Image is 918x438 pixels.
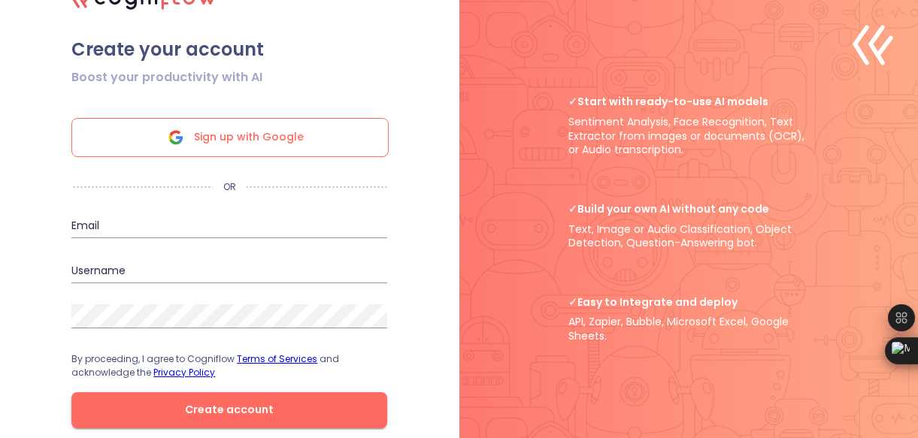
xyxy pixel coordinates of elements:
p: API, Zapier, Bubble, Microsoft Excel, Google Sheets. [568,295,810,343]
span: Start with ready-to-use AI models [568,95,810,109]
p: By proceeding, I agree to Cogniflow and acknowledge the [71,352,387,379]
span: Sign up with Google [194,119,304,156]
b: ✓ [568,295,577,310]
span: Boost your productivity with AI [71,68,262,86]
p: Sentiment Analysis, Face Recognition, Text Extractor from images or documents (OCR), or Audio tra... [568,95,810,156]
p: OR [213,181,247,193]
span: Create account [95,400,363,419]
span: Create your account [71,38,387,61]
button: Create account [71,392,387,428]
a: Terms of Services [237,352,317,365]
p: Text, Image or Audio Classification, Object Detection, Question-Answering bot. [568,202,810,250]
div: Sign up with Google [71,118,389,157]
span: Build your own AI without any code [568,202,810,216]
b: ✓ [568,94,577,109]
a: Privacy Policy [153,366,215,379]
b: ✓ [568,201,577,216]
span: Easy to Integrate and deploy [568,295,810,310]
